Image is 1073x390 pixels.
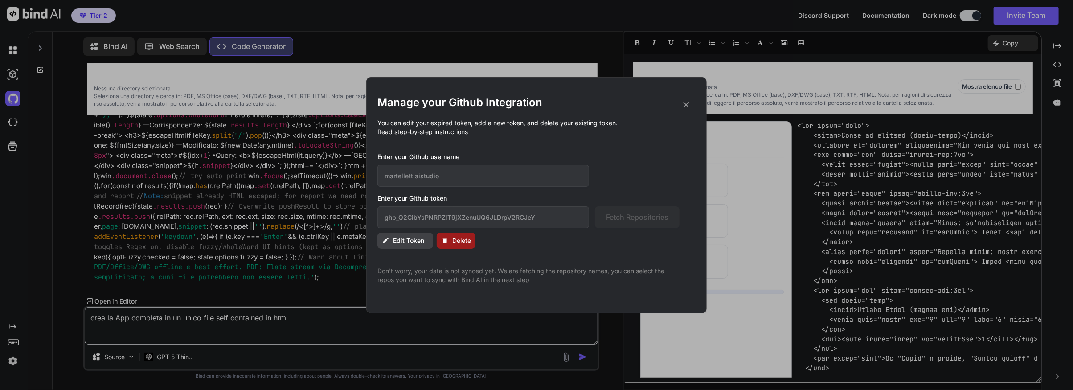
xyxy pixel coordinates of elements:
span: Delete [452,236,471,245]
span: Edit Token [393,236,424,245]
input: Github Username [377,165,589,187]
button: Fetch Repositories [595,206,680,228]
h3: Enter your Github username [377,152,680,161]
button: Edit Token [377,233,433,249]
h2: Manage your Github Integration [377,95,696,110]
h3: Enter your Github token [377,194,696,203]
span: Fetch Repositories [606,212,668,222]
p: Don't worry, your data is not synced yet. We are fetching the repository names, you can select th... [377,267,680,284]
input: Github Token [377,206,589,228]
p: You can edit your expired token, add a new token, and delete your existing token. [377,119,696,136]
button: Delete [437,233,475,249]
span: Read step-by-step instructions [377,128,468,135]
